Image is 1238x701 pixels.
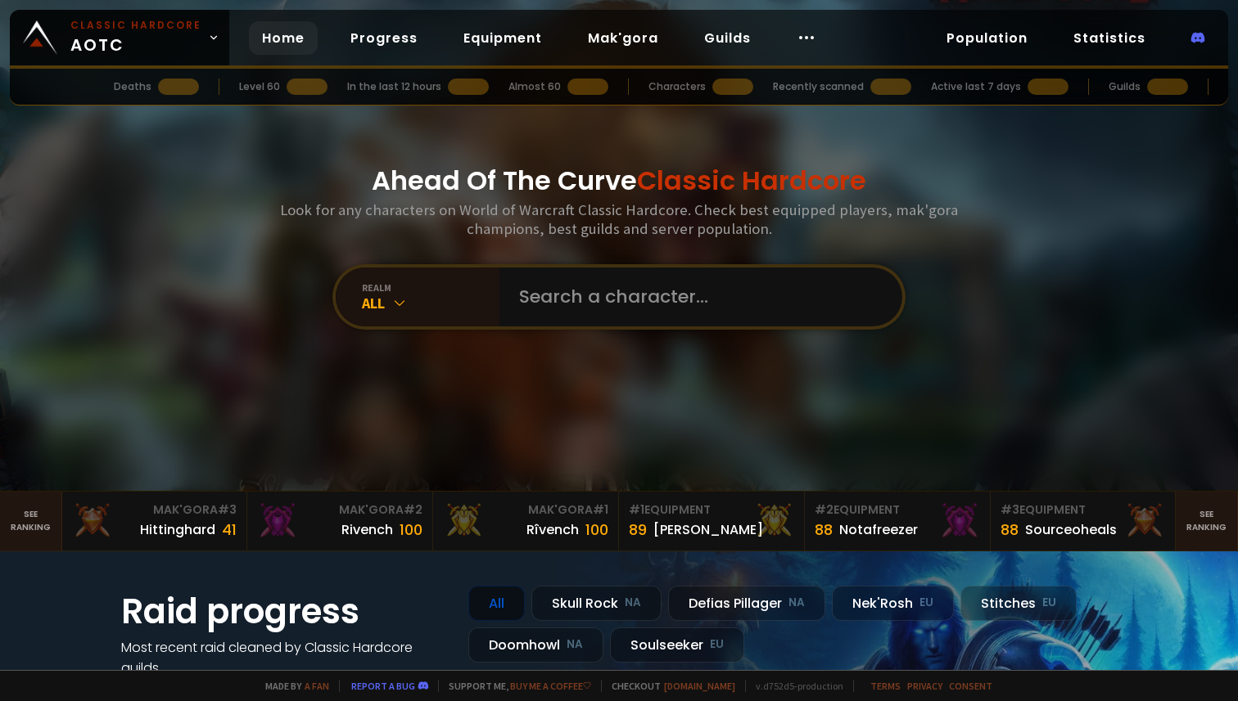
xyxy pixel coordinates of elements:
div: 100 [400,519,422,541]
div: Guilds [1109,79,1141,94]
div: Active last 7 days [931,79,1021,94]
a: Privacy [907,680,942,692]
small: Classic Hardcore [70,18,201,33]
div: 88 [815,519,833,541]
div: Nek'Rosh [832,586,954,621]
div: 41 [222,519,237,541]
span: AOTC [70,18,201,57]
div: In the last 12 hours [347,79,441,94]
span: Checkout [601,680,735,692]
small: EU [1042,595,1056,611]
a: Seeranking [1176,492,1238,550]
div: Mak'Gora [72,501,237,519]
div: 100 [585,519,608,541]
div: [PERSON_NAME] [653,519,763,540]
a: #1Equipment89[PERSON_NAME] [619,492,805,550]
div: Mak'Gora [257,501,422,519]
div: Stitches [960,586,1077,621]
div: 89 [629,519,647,541]
span: # 1 [593,501,608,518]
div: 88 [1001,519,1019,541]
small: NA [625,595,641,611]
div: Hittinghard [140,519,215,540]
div: Doomhowl [468,627,603,663]
a: [DOMAIN_NAME] [664,680,735,692]
a: Buy me a coffee [510,680,591,692]
span: Classic Hardcore [637,162,866,199]
a: Home [249,21,318,55]
span: Support me, [438,680,591,692]
div: Notafreezer [839,519,918,540]
div: Defias Pillager [668,586,825,621]
small: EU [710,636,724,653]
div: Soulseeker [610,627,744,663]
span: # 3 [1001,501,1019,518]
a: Consent [949,680,992,692]
small: EU [919,595,933,611]
div: Recently scanned [773,79,864,94]
div: Equipment [629,501,794,519]
div: Rîvench [526,519,579,540]
a: Statistics [1060,21,1159,55]
div: Sourceoheals [1025,519,1117,540]
span: # 2 [815,501,834,518]
a: Terms [870,680,901,692]
div: realm [362,281,499,294]
a: Mak'gora [575,21,671,55]
a: Progress [337,21,431,55]
a: Classic HardcoreAOTC [10,10,229,65]
div: Deaths [114,79,151,94]
h1: Raid progress [121,586,449,637]
div: Skull Rock [531,586,662,621]
span: # 3 [218,501,237,518]
a: #2Equipment88Notafreezer [805,492,991,550]
a: Mak'Gora#2Rivench100 [247,492,433,550]
div: Equipment [1001,501,1166,519]
a: Mak'Gora#3Hittinghard41 [62,492,248,550]
div: Characters [648,79,706,94]
div: All [468,586,525,621]
span: # 1 [629,501,644,518]
a: #3Equipment88Sourceoheals [991,492,1177,550]
div: Rivench [341,519,393,540]
a: Population [933,21,1041,55]
h4: Most recent raid cleaned by Classic Hardcore guilds [121,637,449,678]
h1: Ahead Of The Curve [372,161,866,200]
span: v. d752d5 - production [745,680,843,692]
div: Mak'Gora [443,501,608,519]
div: Level 60 [239,79,280,94]
span: Made by [255,680,329,692]
a: Guilds [691,21,764,55]
input: Search a character... [509,267,883,326]
a: Mak'Gora#1Rîvench100 [433,492,619,550]
a: a fan [305,680,329,692]
div: Equipment [815,501,980,519]
div: All [362,294,499,312]
span: # 2 [404,501,422,518]
div: Almost 60 [508,79,561,94]
a: Equipment [450,21,555,55]
small: NA [788,595,805,611]
h3: Look for any characters on World of Warcraft Classic Hardcore. Check best equipped players, mak'g... [273,200,965,238]
a: Report a bug [351,680,415,692]
small: NA [567,636,583,653]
